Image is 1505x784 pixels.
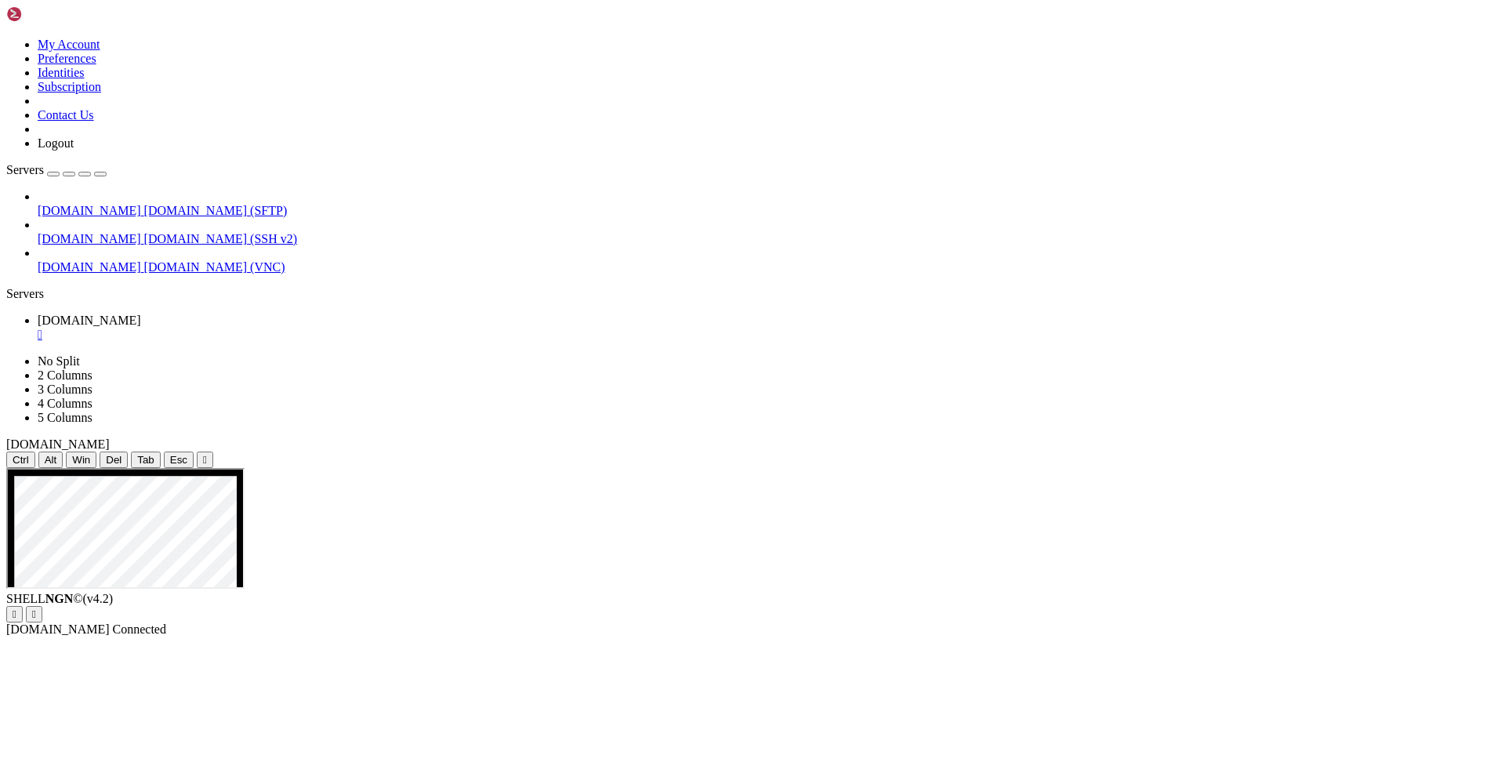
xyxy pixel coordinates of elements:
[38,190,1499,218] li: [DOMAIN_NAME] [DOMAIN_NAME] (SFTP)
[38,204,1499,218] a: [DOMAIN_NAME] [DOMAIN_NAME] (SFTP)
[38,397,92,410] a: 4 Columns
[38,368,92,382] a: 2 Columns
[6,163,107,176] a: Servers
[6,287,1499,301] div: Servers
[203,454,207,466] div: 
[38,411,92,424] a: 5 Columns
[38,260,1499,274] a: [DOMAIN_NAME] [DOMAIN_NAME] (VNC)
[144,260,285,274] span: [DOMAIN_NAME] (VNC)
[144,232,298,245] span: [DOMAIN_NAME] (SSH v2)
[38,354,80,368] a: No Split
[38,232,141,245] span: [DOMAIN_NAME]
[32,608,36,620] div: 
[38,204,141,217] span: [DOMAIN_NAME]
[38,328,1499,342] a: 
[38,66,85,79] a: Identities
[106,454,121,466] span: Del
[137,454,154,466] span: Tab
[131,452,161,468] button: Tab
[164,452,194,468] button: Esc
[45,454,57,466] span: Alt
[38,218,1499,246] li: [DOMAIN_NAME] [DOMAIN_NAME] (SSH v2)
[38,108,94,122] a: Contact Us
[170,454,187,466] span: Esc
[26,606,42,622] button: 
[144,204,288,217] span: [DOMAIN_NAME] (SFTP)
[6,622,110,636] span: [DOMAIN_NAME]
[38,314,141,327] span: [DOMAIN_NAME]
[13,608,16,620] div: 
[100,452,128,468] button: Del
[6,437,110,451] span: [DOMAIN_NAME]
[6,6,96,22] img: Shellngn
[66,452,96,468] button: Win
[13,454,29,466] span: Ctrl
[6,592,113,605] span: SHELL ©
[197,452,213,468] button: 
[38,260,141,274] span: [DOMAIN_NAME]
[38,246,1499,274] li: [DOMAIN_NAME] [DOMAIN_NAME] (VNC)
[38,80,101,93] a: Subscription
[72,454,90,466] span: Win
[6,606,23,622] button: 
[113,622,166,636] span: Connected
[38,452,63,468] button: Alt
[38,314,1499,342] a: h.ycloud.info
[38,383,92,396] a: 3 Columns
[83,592,114,605] span: 4.2.0
[6,163,44,176] span: Servers
[38,52,96,65] a: Preferences
[38,232,1499,246] a: [DOMAIN_NAME] [DOMAIN_NAME] (SSH v2)
[45,592,74,605] b: NGN
[38,38,100,51] a: My Account
[38,136,74,150] a: Logout
[6,452,35,468] button: Ctrl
